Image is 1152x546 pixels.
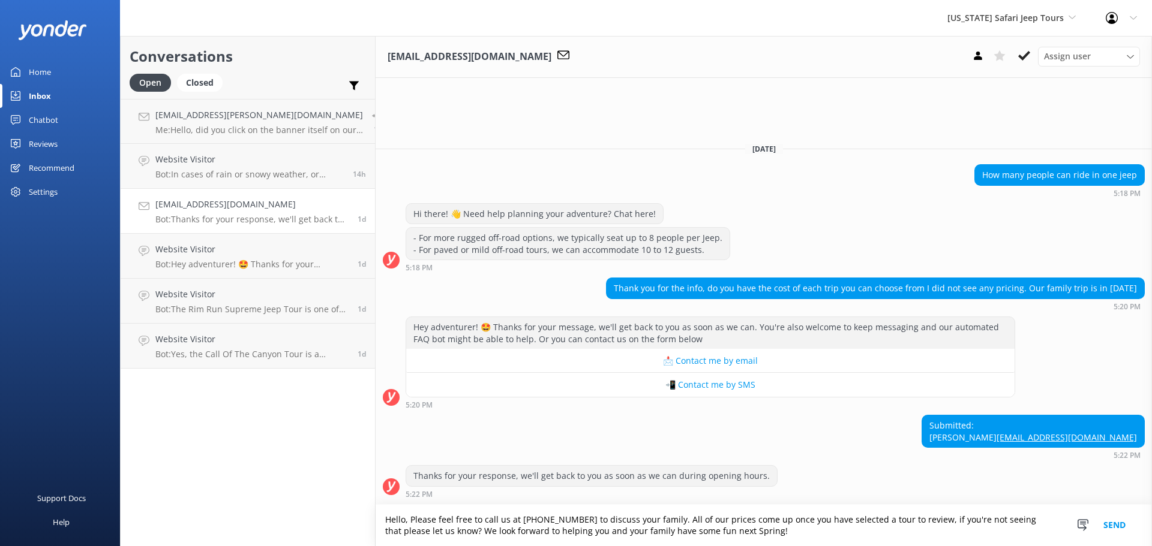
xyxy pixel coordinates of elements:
[358,349,366,359] span: Aug 20 2025 10:02am (UTC -07:00) America/Phoenix
[406,204,663,224] div: Hi there! 👋 Need help planning your adventure? Chat here!
[1114,303,1141,310] strong: 5:20 PM
[406,264,433,272] strong: 5:18 PM
[121,234,375,279] a: Website VisitorBot:Hey adventurer! 🤩 Thanks for your message, we'll get back to you as soon as we...
[155,108,363,122] h4: [EMAIL_ADDRESS][PERSON_NAME][DOMAIN_NAME]
[376,505,1152,546] textarea: Hello, Please feel free to call us at [PHONE_NUMBER] to discuss your family. All of our prices co...
[974,189,1145,197] div: Aug 20 2025 05:18pm (UTC -07:00) America/Phoenix
[922,415,1144,447] div: Submitted: [PERSON_NAME]
[406,490,778,498] div: Aug 20 2025 05:22pm (UTC -07:00) America/Phoenix
[947,12,1064,23] span: [US_STATE] Safari Jeep Tours
[155,304,349,315] p: Bot: The Rim Run Supreme Jeep Tour is one of our most popular tours. It offers an extreme off-roa...
[358,304,366,314] span: Aug 20 2025 01:10pm (UTC -07:00) America/Phoenix
[121,279,375,324] a: Website VisitorBot:The Rim Run Supreme Jeep Tour is one of our most popular tours. It offers an e...
[155,243,349,256] h4: Website Visitor
[155,214,349,225] p: Bot: Thanks for your response, we'll get back to you as soon as we can during opening hours.
[374,124,383,134] span: Aug 22 2025 07:05am (UTC -07:00) America/Phoenix
[155,125,363,135] p: Me: Hello, did you click on the banner itself on our website? That will bring up the tours that a...
[607,278,1144,298] div: Thank you for the info, do you have the cost of each trip you can choose from I did not see any p...
[1044,50,1091,63] span: Assign user
[29,180,58,204] div: Settings
[406,349,1015,373] button: 📩 Contact me by email
[29,84,51,108] div: Inbox
[606,302,1145,310] div: Aug 20 2025 05:20pm (UTC -07:00) America/Phoenix
[155,288,349,301] h4: Website Visitor
[121,99,375,144] a: [EMAIL_ADDRESS][PERSON_NAME][DOMAIN_NAME]Me:Hello, did you click on the banner itself on our webs...
[406,317,1015,349] div: Hey adventurer! 🤩 Thanks for your message, we'll get back to you as soon as we can. You're also w...
[745,144,783,154] span: [DATE]
[1114,190,1141,197] strong: 5:18 PM
[177,76,229,89] a: Closed
[130,76,177,89] a: Open
[121,189,375,234] a: [EMAIL_ADDRESS][DOMAIN_NAME]Bot:Thanks for your response, we'll get back to you as soon as we can...
[121,324,375,369] a: Website VisitorBot:Yes, the Call Of The Canyon Tour is a "pavement only" Jeep tour.1d
[358,259,366,269] span: Aug 20 2025 04:41pm (UTC -07:00) America/Phoenix
[53,510,70,534] div: Help
[1092,505,1137,546] button: Send
[37,486,86,510] div: Support Docs
[406,466,777,486] div: Thanks for your response, we'll get back to you as soon as we can during opening hours.
[29,132,58,156] div: Reviews
[155,349,349,360] p: Bot: Yes, the Call Of The Canyon Tour is a "pavement only" Jeep tour.
[155,198,349,211] h4: [EMAIL_ADDRESS][DOMAIN_NAME]
[358,214,366,224] span: Aug 20 2025 05:22pm (UTC -07:00) America/Phoenix
[155,169,344,180] p: Bot: In cases of rain or snowy weather, or additional Forest Service conditions that we cannot pr...
[922,451,1145,459] div: Aug 20 2025 05:22pm (UTC -07:00) America/Phoenix
[18,20,87,40] img: yonder-white-logo.png
[29,60,51,84] div: Home
[155,153,344,166] h4: Website Visitor
[29,108,58,132] div: Chatbot
[155,333,349,346] h4: Website Visitor
[130,45,366,68] h2: Conversations
[155,259,349,270] p: Bot: Hey adventurer! 🤩 Thanks for your message, we'll get back to you as soon as we can. You're a...
[406,400,1015,409] div: Aug 20 2025 05:20pm (UTC -07:00) America/Phoenix
[1114,452,1141,459] strong: 5:22 PM
[1038,47,1140,66] div: Assign User
[406,373,1015,397] button: 📲 Contact me by SMS
[121,144,375,189] a: Website VisitorBot:In cases of rain or snowy weather, or additional Forest Service conditions tha...
[177,74,223,92] div: Closed
[406,263,730,272] div: Aug 20 2025 05:18pm (UTC -07:00) America/Phoenix
[975,165,1144,185] div: How many people can ride in one jeep
[406,402,433,409] strong: 5:20 PM
[406,228,730,260] div: - For more rugged off-road options, we typically seat up to 8 people per Jeep. - For paved or mil...
[388,49,551,65] h3: [EMAIL_ADDRESS][DOMAIN_NAME]
[406,491,433,498] strong: 5:22 PM
[997,432,1137,443] a: [EMAIL_ADDRESS][DOMAIN_NAME]
[29,156,74,180] div: Recommend
[353,169,366,179] span: Aug 21 2025 05:55pm (UTC -07:00) America/Phoenix
[130,74,171,92] div: Open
